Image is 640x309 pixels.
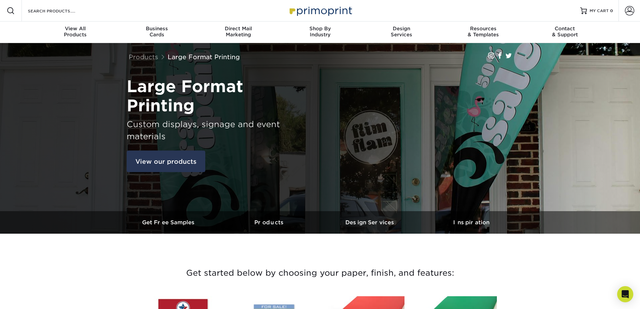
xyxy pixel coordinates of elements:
[590,8,609,14] span: MY CART
[610,8,613,13] span: 0
[442,26,524,38] div: & Templates
[320,219,421,226] h3: Design Services
[27,7,93,15] input: SEARCH PRODUCTS.....
[287,3,354,18] img: Primoprint
[219,211,320,234] a: Products
[198,22,279,43] a: Direct MailMarketing
[219,219,320,226] h3: Products
[127,77,295,115] h1: Large Format Printing
[524,22,606,43] a: Contact& Support
[361,22,442,43] a: DesignServices
[168,53,240,61] a: Large Format Printing
[524,26,606,32] span: Contact
[198,26,279,38] div: Marketing
[524,26,606,38] div: & Support
[127,151,205,172] a: View our products
[279,26,361,32] span: Shop By
[617,286,633,302] div: Open Intercom Messenger
[129,53,158,61] a: Products
[116,26,198,32] span: Business
[35,26,116,38] div: Products
[119,219,219,226] h3: Get Free Samples
[421,211,522,234] a: Inspiration
[35,26,116,32] span: View All
[279,26,361,38] div: Industry
[116,22,198,43] a: BusinessCards
[127,118,295,143] h3: Custom displays, signage and event materials
[35,22,116,43] a: View AllProducts
[442,26,524,32] span: Resources
[119,211,219,234] a: Get Free Samples
[421,219,522,226] h3: Inspiration
[2,288,57,307] iframe: Google Customer Reviews
[124,258,517,288] h3: Get started below by choosing your paper, finish, and features:
[361,26,442,32] span: Design
[320,211,421,234] a: Design Services
[198,26,279,32] span: Direct Mail
[442,22,524,43] a: Resources& Templates
[279,22,361,43] a: Shop ByIndustry
[116,26,198,38] div: Cards
[361,26,442,38] div: Services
